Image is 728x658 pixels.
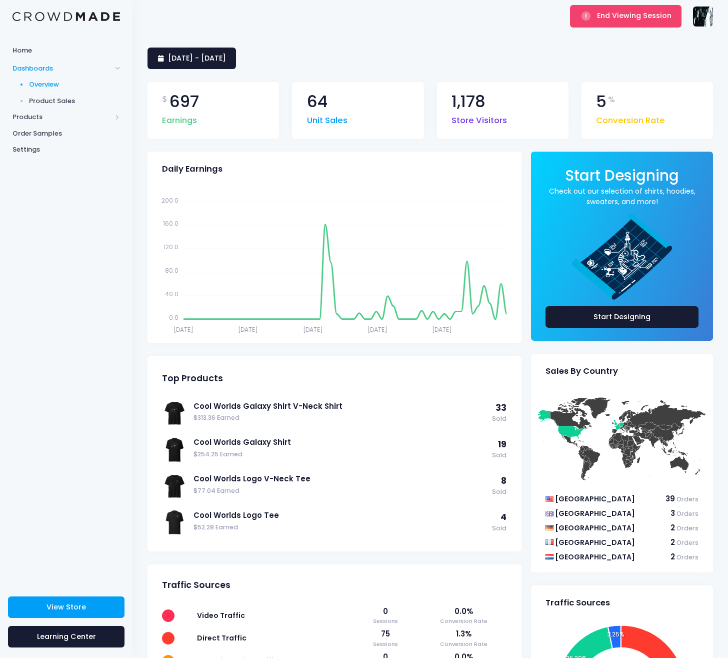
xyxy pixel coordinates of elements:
[360,606,410,617] span: 0
[492,487,506,497] span: Sold
[676,495,698,503] span: Orders
[8,596,124,618] a: View Store
[163,243,178,251] tspan: 120.0
[420,617,506,625] span: Conversion Rate
[12,46,120,56] span: Home
[500,511,506,523] span: 4
[670,522,675,533] span: 2
[676,509,698,518] span: Orders
[498,438,506,450] span: 19
[665,493,675,504] span: 39
[193,437,487,448] a: Cool Worlds Galaxy Shirt
[608,94,615,106] span: %
[168,53,226,63] span: [DATE] - [DATE]
[420,606,506,617] span: 0.0%
[307,94,327,110] span: 64
[197,610,245,620] span: Video Traffic
[570,5,681,27] button: End Viewing Session
[197,633,246,643] span: Direct Traffic
[29,80,120,90] span: Overview
[193,413,487,423] span: $313.36 Earned
[360,640,410,648] span: Sessions
[193,450,487,459] span: $254.25 Earned
[165,266,178,275] tspan: 80.0
[492,414,506,424] span: Sold
[693,7,713,27] img: User
[420,628,506,639] span: 1.3%
[165,290,178,298] tspan: 40.0
[420,640,506,648] span: Conversion Rate
[307,110,347,127] span: Unit Sales
[432,325,452,333] tspan: [DATE]
[46,602,86,612] span: View Store
[676,538,698,547] span: Orders
[545,366,618,376] span: Sales By Country
[545,306,698,328] a: Start Designing
[162,110,197,127] span: Earnings
[12,112,111,122] span: Products
[12,129,120,139] span: Order Samples
[193,523,487,532] span: $52.28 Earned
[545,186,698,207] a: Check out our selection of shirts, hoodies, sweaters, and more!
[492,451,506,460] span: Sold
[555,537,635,547] span: [GEOGRAPHIC_DATA]
[676,553,698,561] span: Orders
[12,12,120,22] img: Logo
[162,373,223,384] span: Top Products
[501,475,506,487] span: 8
[596,94,606,110] span: 5
[565,165,679,186] span: Start Designing
[162,580,230,590] span: Traffic Sources
[676,524,698,532] span: Orders
[238,325,258,333] tspan: [DATE]
[545,598,610,608] span: Traffic Sources
[169,313,178,322] tspan: 0.0
[12,64,111,74] span: Dashboards
[12,145,120,155] span: Settings
[360,617,410,625] span: Sessions
[670,551,675,562] span: 2
[670,508,675,518] span: 3
[597,11,671,21] span: End Viewing Session
[555,508,635,518] span: [GEOGRAPHIC_DATA]
[492,524,506,533] span: Sold
[8,626,124,647] a: Learning Center
[367,325,387,333] tspan: [DATE]
[193,473,487,484] a: Cool Worlds Logo V-Neck Tee
[193,510,487,521] a: Cool Worlds Logo Tee
[495,402,506,414] span: 33
[555,552,635,562] span: [GEOGRAPHIC_DATA]
[162,94,167,106] span: $
[555,494,635,504] span: [GEOGRAPHIC_DATA]
[193,401,487,412] a: Cool Worlds Galaxy Shirt V-Neck Shirt
[303,325,323,333] tspan: [DATE]
[29,96,120,106] span: Product Sales
[565,174,679,183] a: Start Designing
[451,94,485,110] span: 1,178
[37,631,96,641] span: Learning Center
[596,110,665,127] span: Conversion Rate
[163,219,178,228] tspan: 160.0
[670,537,675,547] span: 2
[451,110,507,127] span: Store Visitors
[169,94,199,110] span: 697
[360,628,410,639] span: 75
[162,164,222,174] span: Daily Earnings
[173,325,193,333] tspan: [DATE]
[193,486,487,496] span: $77.04 Earned
[147,48,236,69] a: [DATE] - [DATE]
[555,523,635,533] span: [GEOGRAPHIC_DATA]
[161,196,178,204] tspan: 200.0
